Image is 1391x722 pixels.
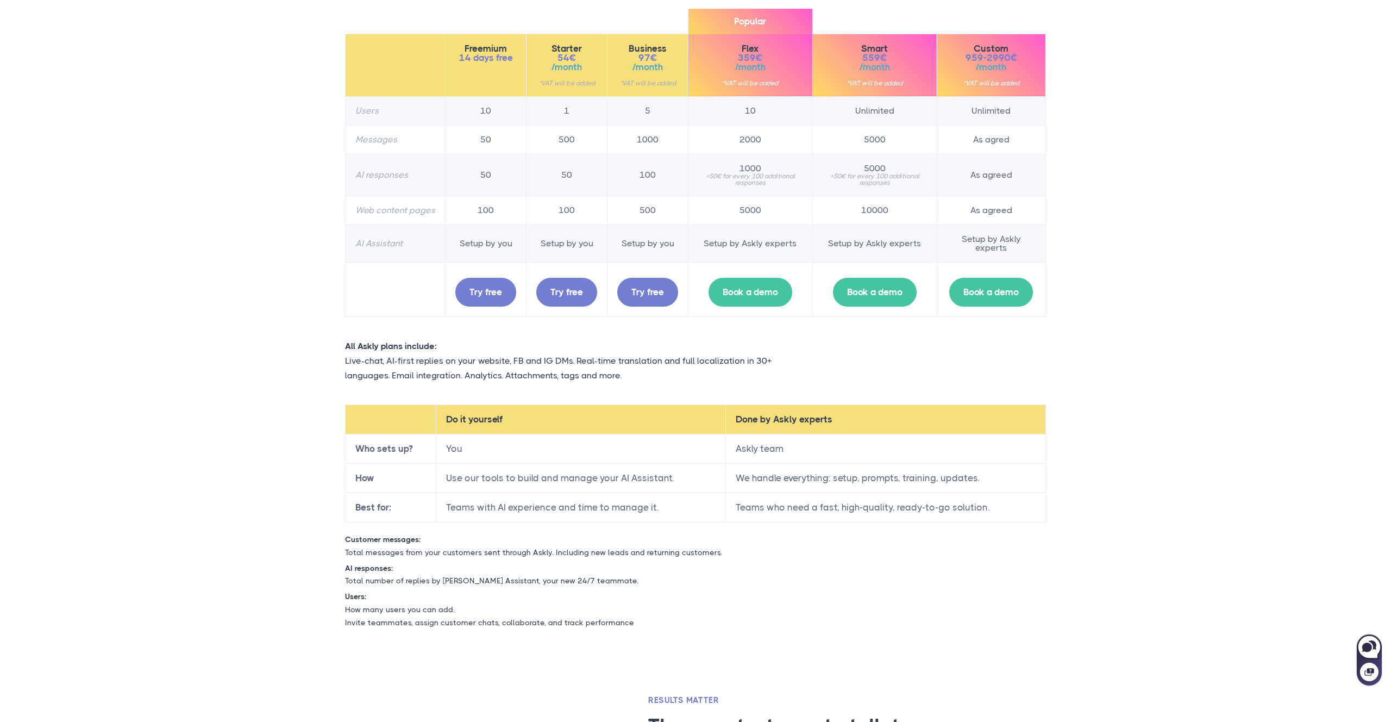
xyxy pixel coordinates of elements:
[937,96,1045,125] td: Unlimited
[536,80,597,86] small: *VAT will be added
[812,225,937,262] td: Setup by Askly experts
[698,164,803,173] span: 1000
[536,278,597,307] a: Try free
[527,225,607,262] td: Setup by you
[446,96,527,125] td: 10
[446,154,527,196] td: 50
[436,405,726,434] th: Do it yourself
[346,464,436,493] th: How
[607,196,688,225] td: 500
[823,80,927,86] small: *VAT will be added
[436,493,726,522] td: Teams with AI experience and time to manage it.
[607,225,688,262] td: Setup by you
[937,125,1045,154] td: As agred
[726,405,1046,434] th: Done by Askly experts
[436,464,726,493] td: Use our tools to build and manage your AI Assistant.
[949,278,1033,307] a: Book a demo
[346,196,446,225] th: Web content pages
[607,125,688,154] td: 1000
[455,278,516,307] a: Try free
[812,96,937,125] td: Unlimited
[527,125,607,154] td: 500
[527,96,607,125] td: 1
[823,44,927,53] span: Smart
[947,80,1036,86] small: *VAT will be added
[823,173,927,186] small: +50€ for every 100 additional responses
[446,196,527,225] td: 100
[947,53,1036,63] span: 959-2990€
[345,592,366,601] strong: Users:
[617,44,678,53] span: Business
[346,125,446,154] th: Messages
[536,53,597,63] span: 54€
[823,164,927,173] span: 5000
[648,695,1046,706] h2: Results matter
[345,564,393,572] strong: AI responses:
[346,225,446,262] th: AI Assistant
[947,171,1036,179] span: As agreed
[345,353,807,383] p: Live-chat, AI-first replies on your website, FB and IG DMs. Real-time translation and full locali...
[337,575,1054,588] p: Total number of replies by [PERSON_NAME] Assistant, your new 24/7 teammate.
[812,125,937,154] td: 5000
[833,278,917,307] a: Book a demo
[726,493,1046,522] td: Teams who need a fast, high-quality, ready-to-go solution.
[688,96,813,125] td: 10
[345,341,437,351] strong: All Askly plans include:
[688,196,813,225] td: 5000
[947,63,1036,72] span: /month
[607,96,688,125] td: 5
[536,44,597,53] span: Starter
[455,53,516,63] span: 14 days free
[607,154,688,196] td: 100
[337,603,1054,630] p: How many users you can add. Invite teammates, assign customer chats, collaborate, and track perfo...
[337,546,1054,559] p: Total messages from your customers sent through Askly. Including new leads and returning customers.
[947,44,1036,53] span: Custom
[823,63,927,72] span: /month
[346,434,436,464] th: Who sets up?
[937,225,1045,262] td: Setup by Askly experts
[698,173,803,186] small: +50€ for every 100 additional responses
[536,63,597,72] span: /month
[688,225,813,262] td: Setup by Askly experts
[823,53,927,63] span: 559€
[527,154,607,196] td: 50
[446,125,527,154] td: 50
[346,96,446,125] th: Users
[698,80,803,86] small: *VAT will be added
[688,9,812,34] span: Popular
[617,80,678,86] small: *VAT will be added
[346,154,446,196] th: AI responses
[698,44,803,53] span: Flex
[698,63,803,72] span: /month
[709,278,792,307] a: Book a demo
[436,434,726,464] td: You
[1356,632,1383,687] iframe: Askly chat
[617,63,678,72] span: /month
[726,434,1046,464] td: Askly team
[346,493,436,522] th: Best for:
[688,125,813,154] td: 2000
[812,196,937,225] td: 10000
[446,225,527,262] td: Setup by you
[698,53,803,63] span: 359€
[947,206,1036,215] span: As agreed
[617,278,678,307] a: Try free
[726,464,1046,493] td: We handle everything: setup, prompts, training, updates.
[617,53,678,63] span: 97€
[455,44,516,53] span: Freemium
[345,535,421,544] strong: Customer messages:
[527,196,607,225] td: 100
